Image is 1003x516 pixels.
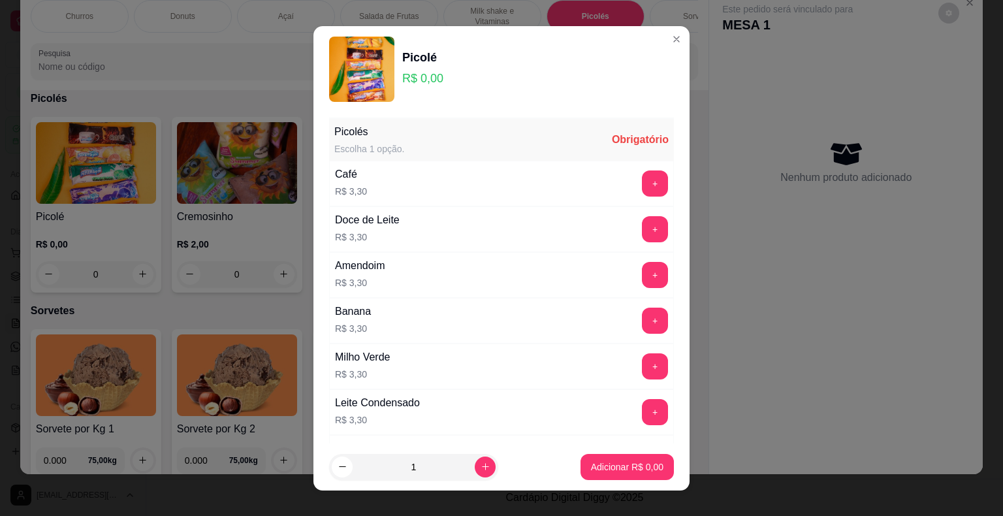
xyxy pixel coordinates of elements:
div: Amendoim [335,258,385,274]
button: Close [666,29,687,50]
div: Café [335,167,367,182]
p: Adicionar R$ 0,00 [591,460,663,474]
p: R$ 0,00 [402,69,443,88]
div: Goiaba [335,441,369,457]
div: Obrigatório [612,132,669,148]
p: R$ 3,30 [335,322,371,335]
button: add [642,399,668,425]
p: R$ 3,30 [335,368,390,381]
button: decrease-product-quantity [332,457,353,477]
button: add [642,353,668,379]
img: product-image [329,37,394,102]
p: R$ 3,30 [335,413,420,427]
p: R$ 3,30 [335,185,367,198]
div: Doce de Leite [335,212,400,228]
button: Adicionar R$ 0,00 [581,454,674,480]
button: add [642,308,668,334]
p: R$ 3,30 [335,231,400,244]
p: R$ 3,30 [335,276,385,289]
button: add [642,170,668,197]
button: add [642,262,668,288]
div: Milho Verde [335,349,390,365]
button: add [642,216,668,242]
div: Picolé [402,48,443,67]
div: Escolha 1 opção. [334,142,404,155]
div: Picolés [334,124,404,140]
button: increase-product-quantity [475,457,496,477]
div: Leite Condensado [335,395,420,411]
div: Banana [335,304,371,319]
